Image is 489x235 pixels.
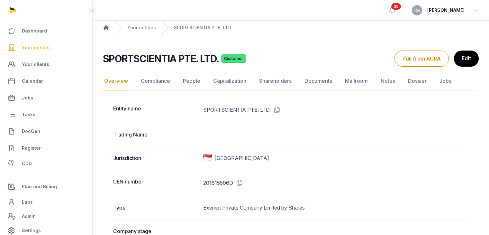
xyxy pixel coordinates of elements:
[113,178,198,188] dt: UEN number
[394,51,449,67] button: Pull from ACRA
[127,24,156,31] a: Your entities
[93,21,489,35] nav: Breadcrumb
[391,3,401,10] span: 35
[113,204,198,211] dt: Type
[103,72,479,90] nav: Tabs
[22,94,33,102] span: Jobs
[258,72,293,90] a: Shareholders
[303,72,333,90] a: Documents
[414,8,420,12] span: RA
[412,5,422,15] button: RA
[103,53,219,64] h2: SPORTSCIENTIA PTE. LTD.
[427,6,465,14] span: [PERSON_NAME]
[5,157,87,170] a: CDD
[22,61,49,68] span: Your clients
[344,72,369,90] a: Mailroom
[22,127,40,135] span: DocGen
[203,204,468,211] dd: Exempt Private Company Limited by Shares
[22,227,41,234] span: Settings
[212,72,248,90] a: Capitalization
[438,72,453,90] a: Jobs
[22,44,51,52] span: Your entities
[22,144,41,152] span: Register
[5,124,87,139] a: DocGen
[5,140,87,156] a: Register
[22,111,35,118] span: Tasks
[203,105,468,115] dd: SPORTSCIENTIA PTE. LTD.
[5,73,87,89] a: Calendar
[221,54,246,63] span: Customer
[113,227,198,235] dt: Company stage
[22,212,36,220] span: Admin
[113,154,198,162] dt: Jurisdiction
[5,57,87,72] a: Your clients
[379,72,396,90] a: Notes
[22,160,32,167] span: CDD
[22,198,33,206] span: Labs
[140,72,171,90] a: Compliance
[174,24,232,31] a: SPORTSCIENTIA PTE. LTD.
[113,105,198,115] dt: Entity name
[103,72,129,90] a: Overview
[22,27,47,35] span: Dashboard
[5,179,87,194] a: Plan and Billing
[5,194,87,210] a: Labs
[113,131,198,138] dt: Trading Name
[203,178,468,188] dd: 201615506D
[5,40,87,55] a: Your entities
[22,183,57,191] span: Plan and Billing
[407,72,428,90] a: Dossier
[5,107,87,122] a: Tasks
[5,90,87,106] a: Jobs
[5,210,87,223] a: Admin
[182,72,202,90] a: People
[214,154,269,162] span: [GEOGRAPHIC_DATA]
[454,51,479,67] a: Edit
[5,23,87,39] a: Dashboard
[22,77,43,85] span: Calendar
